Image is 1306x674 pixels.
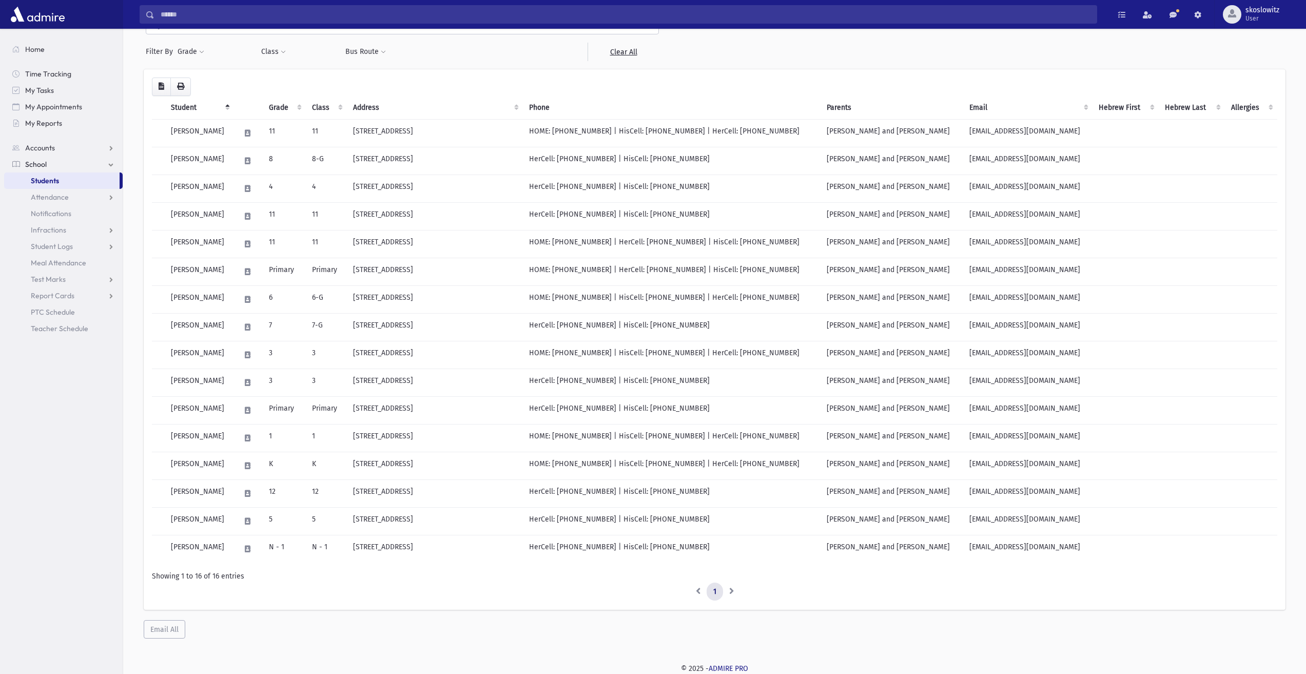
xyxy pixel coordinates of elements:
th: Grade: activate to sort column ascending [263,96,306,120]
td: 6 [263,285,306,313]
td: [EMAIL_ADDRESS][DOMAIN_NAME] [963,507,1093,535]
td: [PERSON_NAME] and [PERSON_NAME] [821,535,963,563]
button: Grade [177,43,205,61]
span: My Reports [25,119,62,128]
td: [STREET_ADDRESS] [347,119,523,147]
td: HerCell: [PHONE_NUMBER] | HisCell: [PHONE_NUMBER] [523,479,821,507]
td: [EMAIL_ADDRESS][DOMAIN_NAME] [963,452,1093,479]
td: [PERSON_NAME] [165,396,234,424]
td: [PERSON_NAME] and [PERSON_NAME] [821,230,963,258]
a: School [4,156,123,172]
td: [STREET_ADDRESS] [347,230,523,258]
span: Attendance [31,192,69,202]
button: Class [261,43,286,61]
span: Home [25,45,45,54]
td: [STREET_ADDRESS] [347,202,523,230]
td: HerCell: [PHONE_NUMBER] | HisCell: [PHONE_NUMBER] [523,369,821,396]
td: [STREET_ADDRESS] [347,369,523,396]
td: [PERSON_NAME] [165,479,234,507]
td: [PERSON_NAME] [165,535,234,563]
a: Test Marks [4,271,123,287]
span: Accounts [25,143,55,152]
th: Class: activate to sort column ascending [306,96,347,120]
td: K [306,452,347,479]
td: 3 [306,341,347,369]
td: [STREET_ADDRESS] [347,285,523,313]
td: [PERSON_NAME] and [PERSON_NAME] [821,285,963,313]
td: [PERSON_NAME] and [PERSON_NAME] [821,313,963,341]
td: HOME: [PHONE_NUMBER] | HisCell: [PHONE_NUMBER] | HerCell: [PHONE_NUMBER] [523,424,821,452]
td: 12 [306,479,347,507]
a: PTC Schedule [4,304,123,320]
td: Primary [263,258,306,285]
button: Print [170,78,191,96]
td: 11 [263,230,306,258]
a: My Appointments [4,99,123,115]
div: © 2025 - [140,663,1290,674]
td: 3 [263,369,306,396]
td: 11 [306,202,347,230]
th: Email: activate to sort column ascending [963,96,1093,120]
span: User [1245,14,1279,23]
td: [PERSON_NAME] and [PERSON_NAME] [821,452,963,479]
td: [EMAIL_ADDRESS][DOMAIN_NAME] [963,202,1093,230]
a: Notifications [4,205,123,222]
td: [EMAIL_ADDRESS][DOMAIN_NAME] [963,313,1093,341]
span: Teacher Schedule [31,324,88,333]
button: Email All [144,620,185,639]
td: 8-G [306,147,347,175]
td: [PERSON_NAME] [165,147,234,175]
td: [STREET_ADDRESS] [347,479,523,507]
td: N - 1 [263,535,306,563]
td: 11 [306,230,347,258]
td: 7-G [306,313,347,341]
td: HOME: [PHONE_NUMBER] | HerCell: [PHONE_NUMBER] | HisCell: [PHONE_NUMBER] [523,258,821,285]
td: Primary [306,258,347,285]
span: My Appointments [25,102,82,111]
td: [PERSON_NAME] [165,230,234,258]
span: Meal Attendance [31,258,86,267]
td: HerCell: [PHONE_NUMBER] | HisCell: [PHONE_NUMBER] [523,507,821,535]
td: [STREET_ADDRESS] [347,258,523,285]
td: [STREET_ADDRESS] [347,175,523,202]
td: HOME: [PHONE_NUMBER] | HerCell: [PHONE_NUMBER] | HisCell: [PHONE_NUMBER] [523,230,821,258]
span: My Tasks [25,86,54,95]
td: 1 [306,424,347,452]
a: Time Tracking [4,66,123,82]
td: [PERSON_NAME] and [PERSON_NAME] [821,369,963,396]
td: [PERSON_NAME] and [PERSON_NAME] [821,424,963,452]
td: HerCell: [PHONE_NUMBER] | HisCell: [PHONE_NUMBER] [523,313,821,341]
a: Accounts [4,140,123,156]
td: [PERSON_NAME] [165,285,234,313]
td: [EMAIL_ADDRESS][DOMAIN_NAME] [963,285,1093,313]
td: [EMAIL_ADDRESS][DOMAIN_NAME] [963,175,1093,202]
td: [EMAIL_ADDRESS][DOMAIN_NAME] [963,396,1093,424]
td: [STREET_ADDRESS] [347,313,523,341]
div: Showing 1 to 16 of 16 entries [152,571,1277,582]
a: Clear All [588,43,659,61]
td: 11 [306,119,347,147]
td: 4 [306,175,347,202]
td: [STREET_ADDRESS] [347,452,523,479]
td: K [263,452,306,479]
td: [PERSON_NAME] [165,507,234,535]
td: [EMAIL_ADDRESS][DOMAIN_NAME] [963,258,1093,285]
td: [EMAIL_ADDRESS][DOMAIN_NAME] [963,479,1093,507]
button: CSV [152,78,171,96]
td: HerCell: [PHONE_NUMBER] | HisCell: [PHONE_NUMBER] [523,396,821,424]
td: 3 [306,369,347,396]
td: [PERSON_NAME] [165,258,234,285]
td: [EMAIL_ADDRESS][DOMAIN_NAME] [963,147,1093,175]
td: [PERSON_NAME] and [PERSON_NAME] [821,258,963,285]
span: Time Tracking [25,69,71,79]
td: [EMAIL_ADDRESS][DOMAIN_NAME] [963,119,1093,147]
a: Teacher Schedule [4,320,123,337]
td: 5 [306,507,347,535]
td: [PERSON_NAME] and [PERSON_NAME] [821,147,963,175]
td: HOME: [PHONE_NUMBER] | HisCell: [PHONE_NUMBER] | HerCell: [PHONE_NUMBER] [523,452,821,479]
td: 6-G [306,285,347,313]
td: [EMAIL_ADDRESS][DOMAIN_NAME] [963,369,1093,396]
td: [STREET_ADDRESS] [347,147,523,175]
td: 8 [263,147,306,175]
td: 11 [263,119,306,147]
